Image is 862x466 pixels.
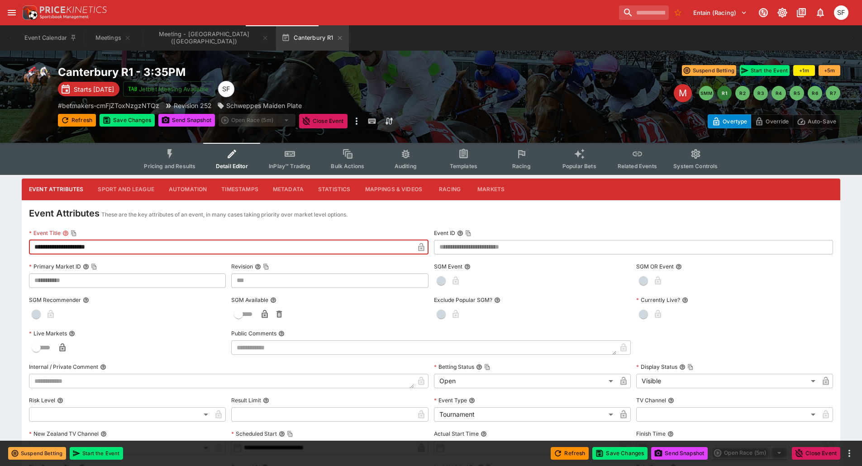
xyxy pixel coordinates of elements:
p: Copy To Clipboard [58,101,159,110]
button: Exclude Popular SGM? [494,297,500,303]
div: Visible [636,374,819,388]
button: Select Tenant [688,5,752,20]
button: Overtype [708,114,751,128]
div: Open [434,374,616,388]
button: Override [751,114,793,128]
div: Schweppes Maiden Plate [217,101,302,110]
p: Schweppes Maiden Plate [226,101,302,110]
button: New Zealand TV Channel [100,431,107,437]
span: Related Events [618,163,657,169]
button: Copy To Clipboard [465,230,471,236]
button: Copy To Clipboard [687,364,694,370]
p: Primary Market ID [29,263,81,270]
p: Betting Status [434,363,474,371]
button: SGM Available [270,297,276,303]
div: Edit Meeting [674,84,692,102]
p: Risk Level [29,396,55,404]
button: Scheduled StartCopy To Clipboard [279,431,285,437]
p: Display Status [636,363,677,371]
p: Exclude Popular SGM? [434,296,492,304]
p: SGM Recommender [29,296,81,304]
p: Public Comments [231,329,276,337]
button: Metadata [266,179,311,200]
button: Toggle light/dark mode [774,5,791,21]
button: Currently Live? [682,297,688,303]
button: Auto-Save [793,114,840,128]
p: Revision [231,263,253,270]
button: Live Markets [69,330,75,337]
button: Suspend Betting [8,447,66,460]
button: R3 [753,86,768,100]
p: Currently Live? [636,296,680,304]
button: Event Attributes [22,179,90,200]
button: open drawer [4,5,20,21]
h2: Copy To Clipboard [58,65,449,79]
button: Copy To Clipboard [484,364,491,370]
img: PriceKinetics Logo [20,4,38,22]
button: Notifications [812,5,829,21]
button: Close Event [792,447,840,460]
button: No Bookmarks [671,5,685,20]
h4: Event Attributes [29,207,100,219]
button: R5 [790,86,804,100]
button: SGM OR Event [676,264,682,270]
button: Markets [470,179,512,200]
button: Racing [429,179,470,200]
button: SGM Event [464,264,471,270]
p: Auto-Save [808,117,836,126]
button: Statistics [311,179,358,200]
p: Overtype [723,117,747,126]
p: New Zealand TV Channel [29,430,99,438]
p: Revision 252 [174,101,212,110]
button: Jetbet Meeting Available [123,81,214,97]
button: Betting StatusCopy To Clipboard [476,364,482,370]
button: Automation [162,179,214,200]
button: R1 [717,86,732,100]
button: Send Snapshot [158,114,215,127]
button: Public Comments [278,330,285,337]
button: Actual Start Time [481,431,487,437]
div: split button [219,114,295,127]
button: Display StatusCopy To Clipboard [679,364,686,370]
span: Detail Editor [216,163,248,169]
button: Timestamps [214,179,266,200]
p: Event ID [434,229,455,237]
span: Popular Bets [562,163,596,169]
div: Tournament [434,407,616,422]
span: Pricing and Results [144,163,195,169]
p: SGM OR Event [636,263,674,270]
p: Internal / Private Comment [29,363,98,371]
button: Sport and League [90,179,161,200]
div: Event type filters [137,143,725,175]
button: Connected to PK [755,5,772,21]
button: Sugaluopea Filipaina [831,3,851,23]
button: Refresh [551,447,589,460]
button: Suspend Betting [682,65,736,76]
button: RevisionCopy To Clipboard [255,264,261,270]
button: SGM Recommender [83,297,89,303]
button: Send Snapshot [651,447,708,460]
button: Event Calendar [19,25,82,51]
button: SMM [699,86,714,100]
span: Racing [512,163,531,169]
button: +5m [819,65,840,76]
button: R2 [735,86,750,100]
button: +1m [793,65,815,76]
input: search [619,5,669,20]
img: Sportsbook Management [40,15,89,19]
div: Sugaluopea Filipaina [218,81,234,97]
div: split button [711,447,788,459]
p: Override [766,117,789,126]
button: Event IDCopy To Clipboard [457,230,463,236]
button: Start the Event [70,447,123,460]
button: Internal / Private Comment [100,364,106,370]
button: Result Limit [263,397,269,404]
span: Templates [450,163,477,169]
p: Live Markets [29,329,67,337]
button: Meetings [84,25,142,51]
p: Scheduled Start [231,430,277,438]
p: Event Type [434,396,467,404]
button: Save Changes [592,447,648,460]
button: Finish Time [667,431,674,437]
p: Event Title [29,229,61,237]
